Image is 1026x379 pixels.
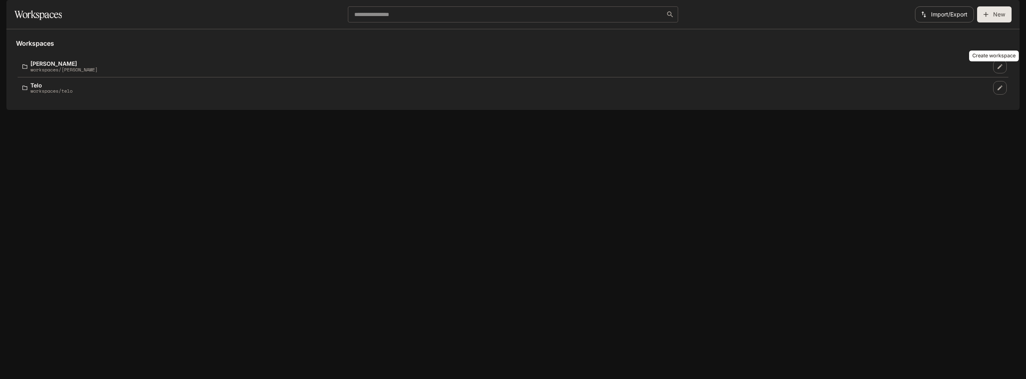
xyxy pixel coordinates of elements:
[915,6,974,22] button: Import/Export
[993,81,1007,95] a: Edit workspace
[19,79,992,97] a: Teloworkspaces/telo
[30,82,73,88] p: Telo
[993,60,1007,73] a: Edit workspace
[16,39,1010,48] h5: Workspaces
[30,88,73,93] p: workspaces/telo
[19,57,992,75] a: [PERSON_NAME]workspaces/[PERSON_NAME]
[30,61,98,67] p: [PERSON_NAME]
[14,6,62,22] h1: Workspaces
[30,67,98,72] p: workspaces/[PERSON_NAME]
[969,51,1019,61] div: Create workspace
[977,6,1012,22] button: Create workspace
